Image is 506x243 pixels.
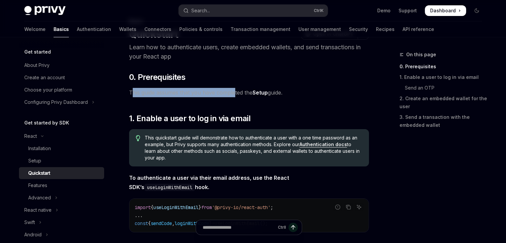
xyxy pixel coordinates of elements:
[400,72,487,83] a: 1. Enable a user to log in via email
[54,21,69,37] a: Basics
[28,144,51,152] div: Installation
[24,132,37,140] div: React
[400,112,487,130] a: 3. Send a transaction with the embedded wallet
[203,220,275,235] input: Ask a question...
[270,204,273,210] span: ;
[24,206,52,214] div: React native
[24,74,65,82] div: Create an account
[212,204,270,210] span: '@privy-io/react-auth'
[344,203,353,211] button: Copy the contents from the code block
[19,216,104,228] button: Toggle Swift section
[151,204,153,210] span: {
[129,72,185,83] span: 0. Prerequisites
[19,96,104,108] button: Toggle Configuring Privy Dashboard section
[24,218,35,226] div: Swift
[288,223,298,232] button: Send message
[145,134,362,161] span: This quickstart guide will demonstrate how to authenticate a user with a one time password as an ...
[19,229,104,241] button: Toggle Android section
[19,192,104,204] button: Toggle Advanced section
[19,130,104,142] button: Toggle React section
[129,113,251,124] span: 1. Enable a user to log in via email
[179,5,328,17] button: Open search
[129,88,369,97] span: This guide assumes that you have completed the guide.
[135,204,151,210] span: import
[430,7,456,14] span: Dashboard
[199,204,201,210] span: }
[231,21,290,37] a: Transaction management
[24,21,46,37] a: Welcome
[24,6,66,15] img: dark logo
[399,7,417,14] a: Support
[77,21,111,37] a: Authentication
[153,204,199,210] span: useLoginWithEmail
[400,61,487,72] a: 0. Prerequisites
[28,194,51,202] div: Advanced
[144,21,171,37] a: Connectors
[119,21,136,37] a: Wallets
[19,142,104,154] a: Installation
[19,179,104,191] a: Features
[400,93,487,112] a: 2. Create an embedded wallet for the user
[201,204,212,210] span: from
[376,21,395,37] a: Recipes
[19,84,104,96] a: Choose your platform
[425,5,466,16] a: Dashboard
[19,155,104,167] a: Setup
[129,174,289,190] strong: To authenticate a user via their email address, use the React SDK’s hook.
[19,204,104,216] button: Toggle React native section
[314,8,324,13] span: Ctrl K
[28,181,47,189] div: Features
[377,7,391,14] a: Demo
[333,203,342,211] button: Report incorrect code
[253,89,268,96] a: Setup
[400,83,487,93] a: Send an OTP
[24,86,72,94] div: Choose your platform
[299,141,347,147] a: Authentication docs
[179,21,223,37] a: Policies & controls
[136,135,140,141] svg: Tip
[471,5,482,16] button: Toggle dark mode
[24,48,51,56] h5: Get started
[403,21,434,37] a: API reference
[298,21,341,37] a: User management
[349,21,368,37] a: Security
[28,169,50,177] div: Quickstart
[19,167,104,179] a: Quickstart
[19,59,104,71] a: About Privy
[24,119,69,127] h5: Get started by SDK
[129,43,369,61] p: Learn how to authenticate users, create embedded wallets, and send transactions in your React app
[135,212,143,218] span: ...
[406,51,436,59] span: On this page
[24,61,50,69] div: About Privy
[191,7,210,15] div: Search...
[144,184,195,191] code: useLoginWithEmail
[355,203,363,211] button: Ask AI
[28,157,41,165] div: Setup
[19,72,104,84] a: Create an account
[24,231,42,239] div: Android
[24,98,88,106] div: Configuring Privy Dashboard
